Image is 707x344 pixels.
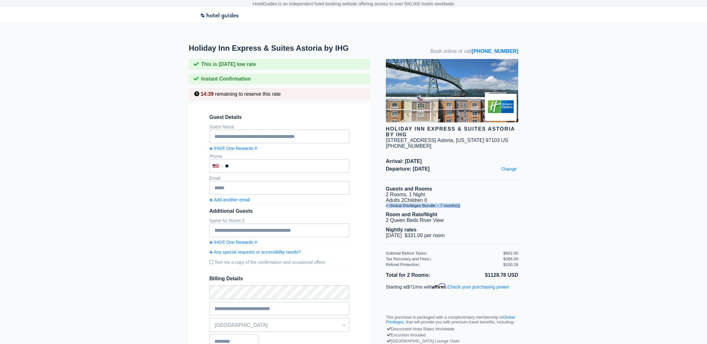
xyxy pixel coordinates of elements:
div: Instant Confirmation [189,74,370,84]
p: Starting at /mo with . [386,283,518,289]
li: + Global Privileges Bundle – 7 month(s) [386,203,518,208]
iframe: PayPal Message 1 [386,295,518,302]
div: [STREET_ADDRESS] [386,138,436,143]
img: Brand logo for Holiday Inn Express & Suites Astoria by IHG [485,94,517,121]
a: [PHONE_NUMBER] [472,49,518,54]
div: Refund Protection: [386,262,503,267]
div: $662.00 [503,251,518,256]
span: [GEOGRAPHIC_DATA] [210,320,349,331]
li: Total for 2 Rooms: [386,271,452,279]
label: Guest Name [209,124,234,129]
b: Guests and Rooms [386,186,432,191]
a: Check your purchasing power - Learn more about Affirm Financing (opens in modal) [448,284,509,289]
label: Name for Room 2 [209,218,244,223]
h1: Holiday Inn Express & Suites Astoria by IHG [189,44,386,53]
b: Nightly rates [386,227,417,232]
div: $100.28 [503,262,518,267]
a: Global Privileges [386,315,515,324]
b: Room and Rate/Night [386,212,437,217]
label: Text me a copy of the confirmation and occasional offers [209,257,349,267]
div: [GEOGRAPHIC_DATA] Lounge Visits [387,338,517,344]
span: 14:39 [201,91,213,97]
div: Discounted Hotel Rates Worldwide [387,326,517,332]
span: Affirm [432,283,446,289]
li: $1128.78 USD [452,271,518,279]
img: Logo-Transparent.png [200,9,239,20]
li: 2 Queen Beds River View [386,217,518,223]
div: Tax Recovery and Fees: [386,256,503,261]
span: 97103 [486,138,500,143]
img: hotel image [386,59,518,122]
span: $71 [407,284,415,289]
li: Adults 2 [386,198,518,203]
div: United States: +1 [210,160,223,172]
div: This is [DATE] low rate [189,59,370,70]
span: Arrival: [DATE] [386,159,518,164]
a: Any special requests or accessibility needs? [209,250,349,255]
label: Phone [209,154,222,159]
div: [PHONE_NUMBER] [386,143,518,149]
a: Add another email [209,197,349,202]
span: Book online or call [430,49,518,54]
a: Change [500,165,518,173]
label: Email [209,176,220,181]
p: This purchase is packaged with a complimentary membership to , that will provide you with premium... [386,315,518,324]
div: Subtotal Before Taxes: [386,251,503,256]
a: IHG® One Rewards # [209,146,349,151]
span: Astoria, [437,138,455,143]
span: [US_STATE] [456,138,484,143]
div: Excursion Included [387,332,517,338]
span: Guest Details [209,114,349,120]
span: [DATE] $331.00 per room [386,233,445,238]
a: IHG® One Rewards # [209,240,349,245]
span: Departure: [DATE] [386,166,518,172]
li: 2 Rooms, 1 Night [386,192,518,198]
span: Billing Details [209,276,349,282]
div: Holiday Inn Express & Suites Astoria by IHG [386,126,518,138]
div: Additional Guests [209,208,349,214]
div: $366.50 [503,256,518,261]
span: remaining to reserve this rate [215,91,281,97]
span: US [501,138,508,143]
span: Children 0 [404,198,427,203]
